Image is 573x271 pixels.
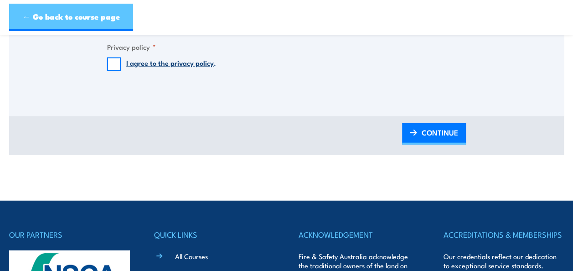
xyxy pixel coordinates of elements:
[402,123,466,145] a: CONTINUE
[126,57,216,71] label: .
[299,228,419,241] h4: ACKNOWLEDGEMENT
[175,251,208,261] a: All Courses
[444,228,564,241] h4: ACCREDITATIONS & MEMBERSHIPS
[9,4,133,31] a: ← Go back to course page
[9,228,130,241] h4: OUR PARTNERS
[126,57,214,68] a: I agree to the privacy policy
[422,120,458,145] span: CONTINUE
[107,42,156,52] legend: Privacy policy
[444,252,564,270] p: Our credentials reflect our dedication to exceptional service standards.
[154,228,275,241] h4: QUICK LINKS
